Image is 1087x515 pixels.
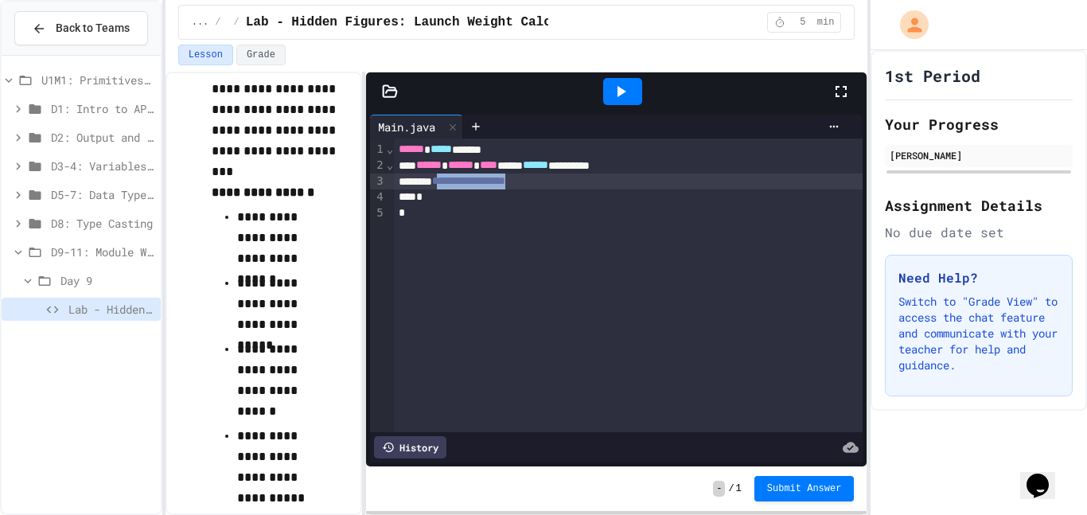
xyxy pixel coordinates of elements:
[51,244,154,260] span: D9-11: Module Wrap Up
[178,45,233,65] button: Lesson
[898,294,1059,373] p: Switch to "Grade View" to access the chat feature and communicate with your teacher for help and ...
[51,100,154,117] span: D1: Intro to APCSA
[236,45,286,65] button: Grade
[68,301,154,318] span: Lab - Hidden Figures: Launch Weight Calculator
[386,158,394,171] span: Fold line
[713,481,725,497] span: -
[51,215,154,232] span: D8: Type Casting
[14,11,148,45] button: Back to Teams
[60,272,154,289] span: Day 9
[370,158,386,174] div: 2
[754,476,855,501] button: Submit Answer
[890,148,1068,162] div: [PERSON_NAME]
[192,16,209,29] span: ...
[790,16,816,29] span: 5
[51,129,154,146] span: D2: Output and Compiling Code
[370,142,386,158] div: 1
[736,482,742,495] span: 1
[767,482,842,495] span: Submit Answer
[386,142,394,155] span: Fold line
[370,205,386,221] div: 5
[246,13,598,32] span: Lab - Hidden Figures: Launch Weight Calculator
[370,115,463,139] div: Main.java
[370,119,443,135] div: Main.java
[370,174,386,189] div: 3
[817,16,835,29] span: min
[56,20,130,37] span: Back to Teams
[51,158,154,174] span: D3-4: Variables and Input
[728,482,734,495] span: /
[234,16,240,29] span: /
[885,113,1073,135] h2: Your Progress
[374,436,446,458] div: History
[885,64,980,87] h1: 1st Period
[885,194,1073,217] h2: Assignment Details
[885,223,1073,242] div: No due date set
[1020,451,1071,499] iframe: chat widget
[215,16,220,29] span: /
[51,186,154,203] span: D5-7: Data Types and Number Calculations
[898,268,1059,287] h3: Need Help?
[41,72,154,88] span: U1M1: Primitives, Variables, Basic I/O
[370,189,386,205] div: 4
[883,6,933,43] div: My Account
